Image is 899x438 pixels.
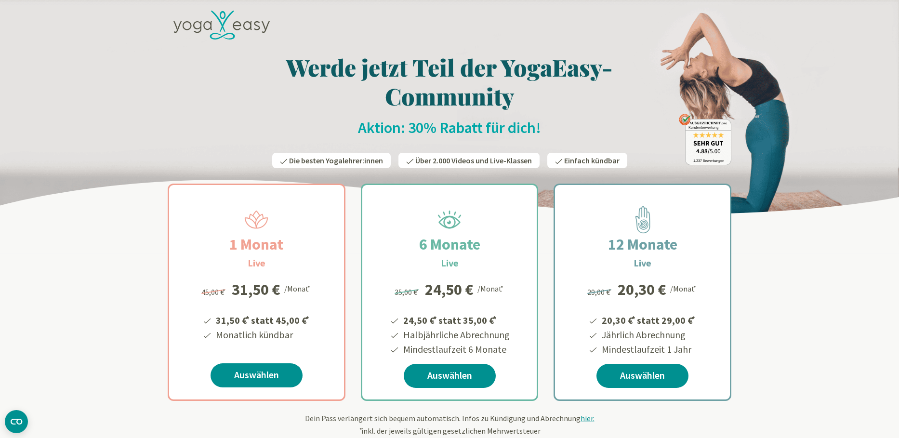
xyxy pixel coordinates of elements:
li: Jährlich Abrechnung [600,328,697,342]
a: Auswählen [211,363,303,387]
a: Auswählen [404,364,496,388]
span: Einfach kündbar [564,156,620,165]
div: /Monat [670,282,698,294]
div: 31,50 € [232,282,280,297]
span: 35,00 € [395,287,420,297]
h2: 1 Monat [206,233,306,256]
div: 20,30 € [618,282,666,297]
li: Monatlich kündbar [214,328,311,342]
span: Über 2.000 Videos und Live-Klassen [415,156,532,165]
li: Halbjährliche Abrechnung [402,328,510,342]
li: 31,50 € statt 45,00 € [214,311,311,328]
li: Mindestlaufzeit 1 Jahr [600,342,697,357]
h3: Live [441,256,459,270]
h3: Live [634,256,651,270]
h2: 12 Monate [585,233,701,256]
h2: Aktion: 30% Rabatt für dich! [168,118,731,137]
h1: Werde jetzt Teil der YogaEasy-Community [168,53,731,110]
li: 24,50 € statt 35,00 € [402,311,510,328]
span: inkl. der jeweils gültigen gesetzlichen Mehrwertsteuer [358,426,541,436]
img: ausgezeichnet_badge.png [679,114,731,165]
button: CMP-Widget öffnen [5,410,28,433]
span: 45,00 € [201,287,227,297]
li: Mindestlaufzeit 6 Monate [402,342,510,357]
a: Auswählen [596,364,688,388]
span: 29,00 € [587,287,613,297]
h2: 6 Monate [396,233,503,256]
h3: Live [248,256,265,270]
span: Die besten Yogalehrer:innen [289,156,383,165]
div: Dein Pass verlängert sich bequem automatisch. Infos zu Kündigung und Abrechnung [168,412,731,437]
div: /Monat [284,282,312,294]
span: hier. [581,413,595,423]
div: /Monat [477,282,505,294]
div: 24,50 € [425,282,474,297]
li: 20,30 € statt 29,00 € [600,311,697,328]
